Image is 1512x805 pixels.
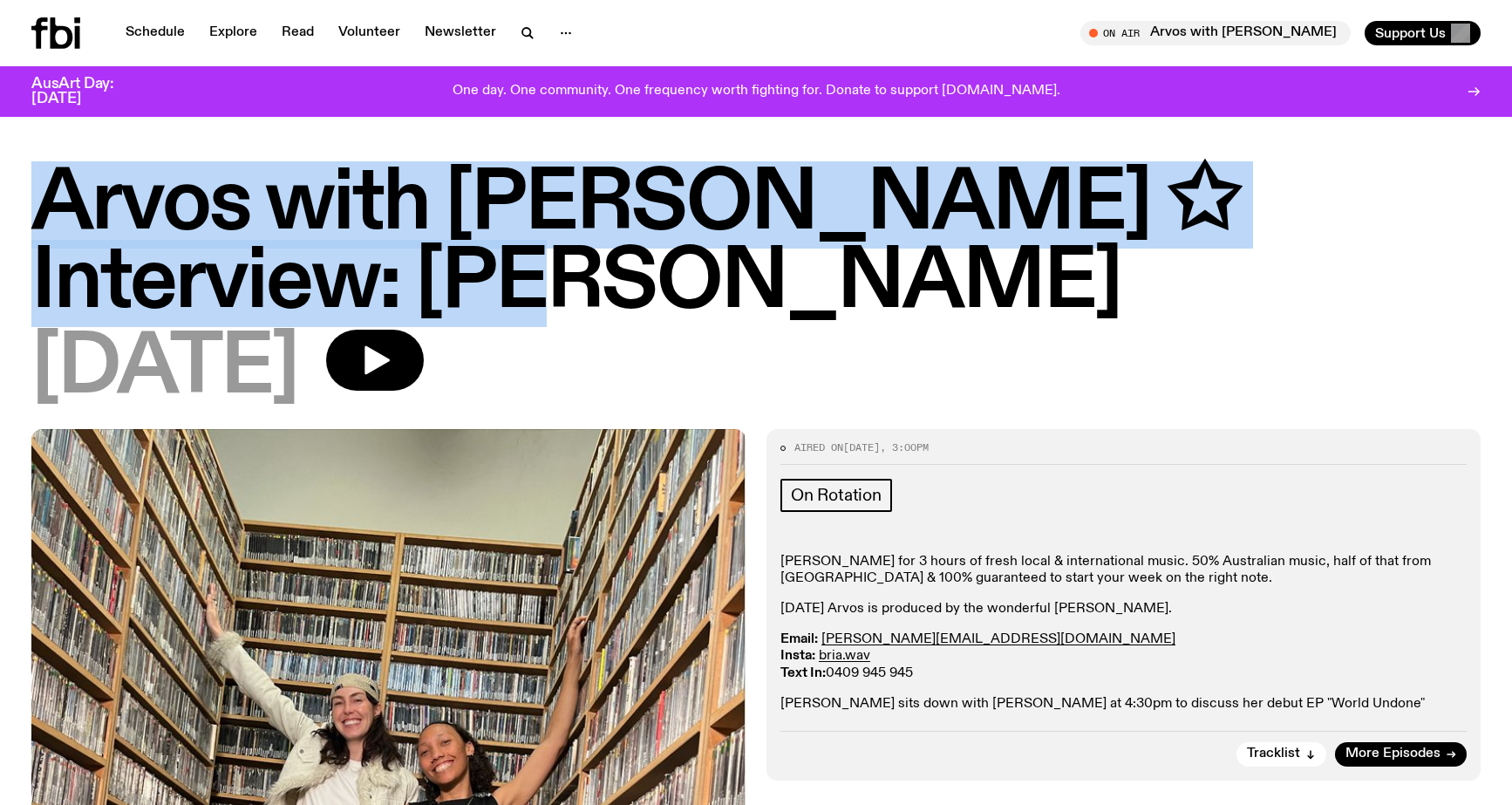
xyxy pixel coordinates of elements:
span: [DATE] [31,330,298,408]
span: Aired on [794,440,843,454]
a: Volunteer [328,21,411,45]
span: More Episodes [1345,747,1440,761]
p: 0409 945 945 [780,631,1467,682]
button: On AirArvos with [PERSON_NAME] [1080,21,1351,45]
a: Newsletter [414,21,507,45]
p: [PERSON_NAME] sits down with [PERSON_NAME] at 4:30pm to discuss her debut EP "World Undone" [780,696,1467,713]
a: bria.wav [819,649,870,663]
p: One day. One community. One frequency worth fighting for. Donate to support [DOMAIN_NAME]. [453,84,1060,99]
a: [PERSON_NAME][EMAIL_ADDRESS][DOMAIN_NAME] [821,632,1175,646]
a: On Rotation [780,479,892,512]
h1: Arvos with [PERSON_NAME] ✩ Interview: [PERSON_NAME] [31,166,1481,323]
a: More Episodes [1335,742,1467,767]
a: Read [271,21,324,45]
span: Tracklist [1247,747,1300,761]
span: Support Us [1375,25,1446,41]
a: Explore [199,21,268,45]
strong: Insta: [780,649,815,663]
a: Schedule [115,21,195,45]
button: Support Us [1365,21,1481,45]
p: [PERSON_NAME] for 3 hours of fresh local & international music. ​50% Australian music, half of th... [780,554,1467,587]
button: Tracklist [1236,742,1326,767]
span: On Rotation [791,486,882,505]
span: , 3:00pm [880,440,929,454]
strong: Email: [780,632,818,646]
strong: Text In: [780,666,826,680]
p: [DATE] Arvos is produced by the wonderful [PERSON_NAME]. [780,601,1467,617]
h3: AusArt Day: [DATE] [31,77,143,106]
span: [DATE] [843,440,880,454]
